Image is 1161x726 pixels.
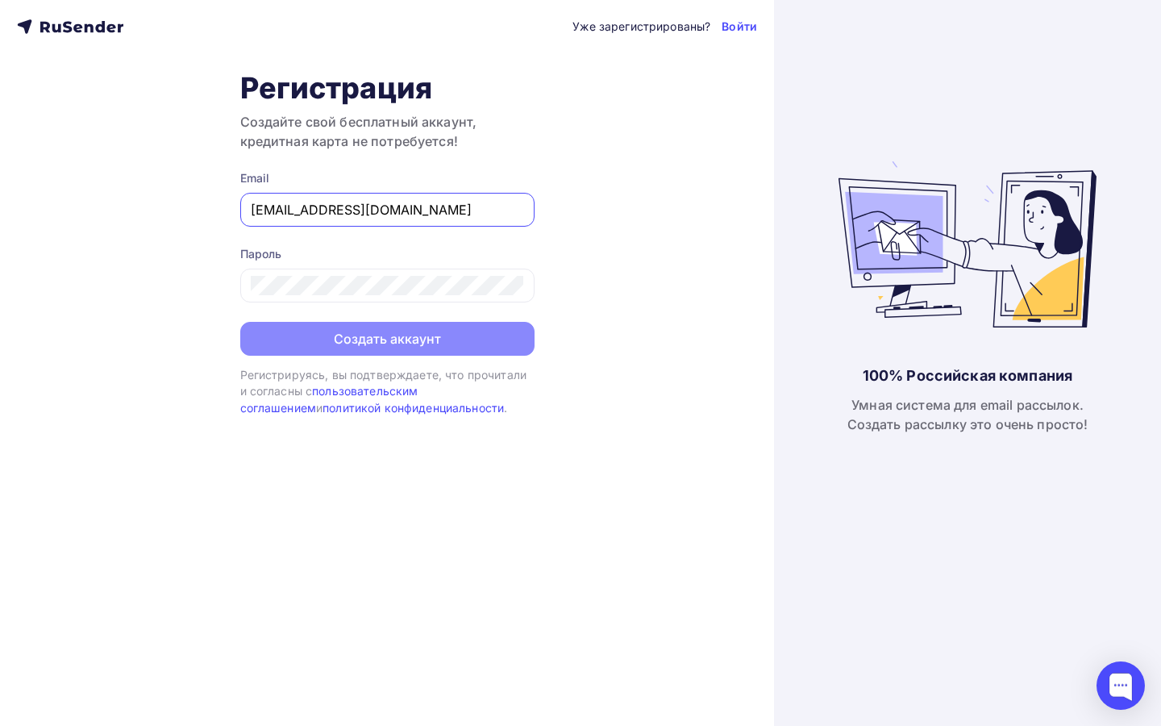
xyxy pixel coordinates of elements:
div: Email [240,170,535,186]
h3: Создайте свой бесплатный аккаунт, кредитная карта не потребуется! [240,112,535,151]
div: Регистрируясь, вы подтверждаете, что прочитали и согласны с и . [240,367,535,416]
div: 100% Российская компания [863,366,1072,386]
a: политикой конфиденциальности [322,401,504,415]
h1: Регистрация [240,70,535,106]
a: Войти [722,19,757,35]
div: Умная система для email рассылок. Создать рассылку это очень просто! [847,395,1088,434]
div: Уже зарегистрированы? [572,19,710,35]
input: Укажите свой email [251,200,524,219]
div: Пароль [240,246,535,262]
button: Создать аккаунт [240,322,535,356]
a: пользовательским соглашением [240,384,418,414]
